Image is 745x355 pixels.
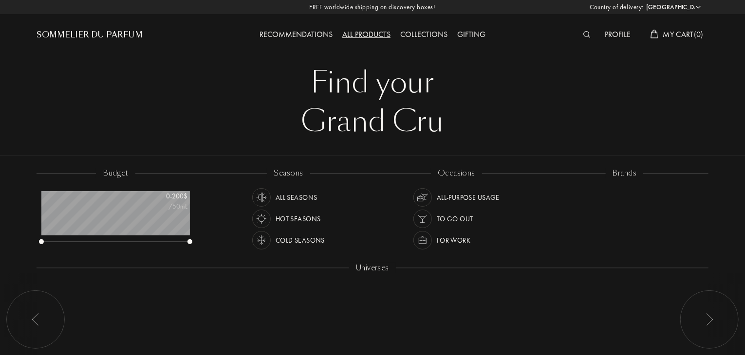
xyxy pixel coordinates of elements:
div: Find your [44,63,701,102]
div: Grand Cru [44,102,701,141]
img: usage_occasion_work_white.svg [416,233,429,247]
div: brands [606,168,644,179]
div: To go Out [437,210,473,228]
img: arr_left.svg [706,313,713,326]
div: All Seasons [276,188,317,207]
a: Sommelier du Parfum [37,29,143,41]
a: Gifting [452,29,490,39]
span: Country of delivery: [590,2,644,12]
img: usage_season_cold_white.svg [255,233,268,247]
div: All products [337,29,395,41]
div: occasions [431,168,482,179]
img: cart_white.svg [651,30,658,38]
span: My Cart ( 0 ) [663,29,704,39]
div: /50mL [139,201,187,212]
a: Profile [600,29,636,39]
a: Collections [395,29,452,39]
a: Recommendations [255,29,337,39]
div: Hot Seasons [276,210,321,228]
img: usage_occasion_party_white.svg [416,212,429,226]
div: Profile [600,29,636,41]
img: search_icn_white.svg [583,31,591,38]
div: budget [96,168,135,179]
img: usage_season_average_white.svg [255,191,268,204]
div: Collections [395,29,452,41]
div: Universes [349,263,396,274]
a: All products [337,29,395,39]
div: For Work [437,231,470,249]
div: Recommendations [255,29,337,41]
img: usage_occasion_all_white.svg [416,191,429,204]
div: All-purpose Usage [437,188,500,207]
img: arr_left.svg [32,313,39,326]
div: 0 - 200 $ [139,191,187,201]
div: Cold Seasons [276,231,325,249]
img: usage_season_hot_white.svg [255,212,268,226]
div: seasons [267,168,310,179]
div: Gifting [452,29,490,41]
